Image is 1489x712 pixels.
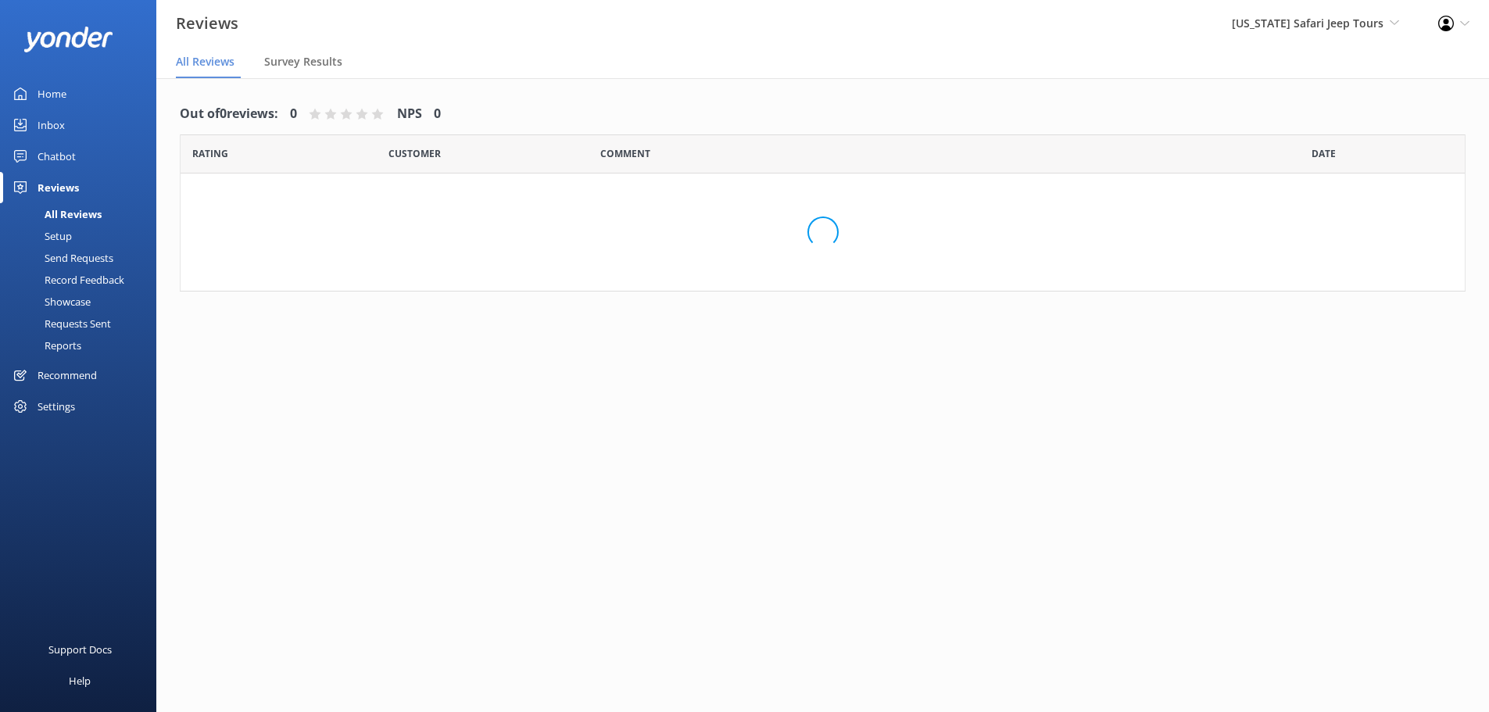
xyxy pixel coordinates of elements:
div: Showcase [9,291,91,313]
div: Recommend [38,360,97,391]
div: Reports [9,335,81,356]
h4: Out of 0 reviews: [180,104,278,124]
div: Setup [9,225,72,247]
div: Reviews [38,172,79,203]
div: Send Requests [9,247,113,269]
span: All Reviews [176,54,234,70]
a: Setup [9,225,156,247]
div: Support Docs [48,634,112,665]
span: [US_STATE] Safari Jeep Tours [1232,16,1383,30]
span: Survey Results [264,54,342,70]
div: Home [38,78,66,109]
a: All Reviews [9,203,156,225]
div: Requests Sent [9,313,111,335]
div: All Reviews [9,203,102,225]
a: Send Requests [9,247,156,269]
a: Requests Sent [9,313,156,335]
img: yonder-white-logo.png [23,27,113,52]
div: Settings [38,391,75,422]
span: Date [1312,146,1336,161]
div: Inbox [38,109,65,141]
a: Showcase [9,291,156,313]
h4: NPS [397,104,422,124]
span: Date [192,146,228,161]
span: Question [600,146,650,161]
h3: Reviews [176,11,238,36]
span: Date [388,146,441,161]
div: Record Feedback [9,269,124,291]
div: Chatbot [38,141,76,172]
a: Reports [9,335,156,356]
div: Help [69,665,91,696]
h4: 0 [434,104,441,124]
a: Record Feedback [9,269,156,291]
h4: 0 [290,104,297,124]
